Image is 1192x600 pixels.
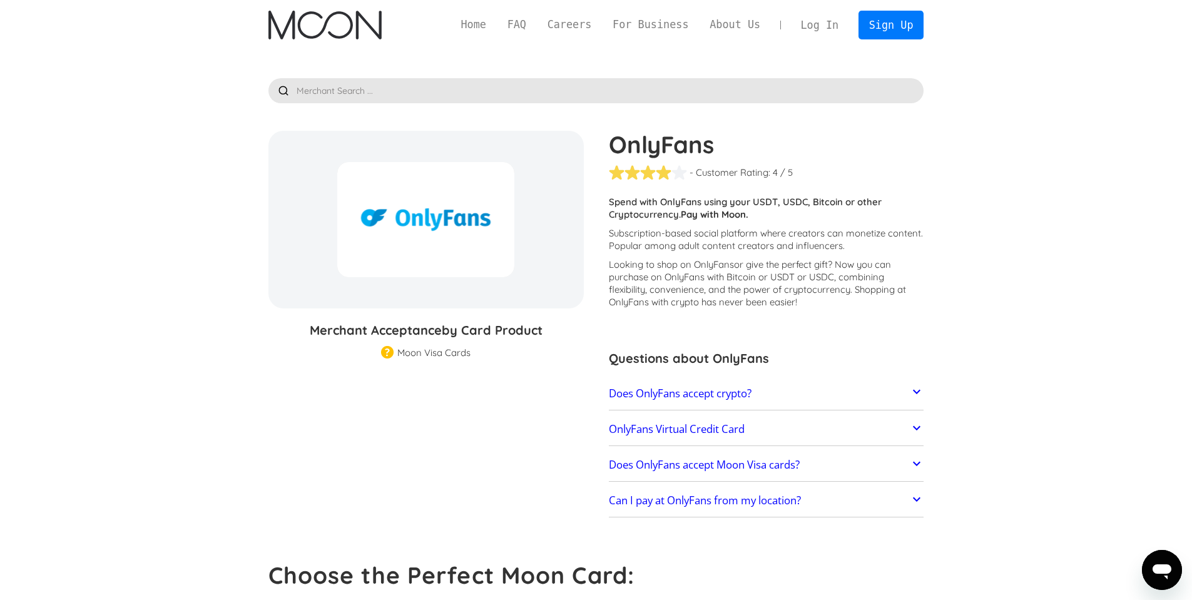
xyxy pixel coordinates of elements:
[609,196,924,221] p: Spend with OnlyFans using your USDT, USDC, Bitcoin or other Cryptocurrency.
[397,347,471,359] div: Moon Visa Cards
[602,17,699,33] a: For Business
[537,17,602,33] a: Careers
[268,321,584,340] h3: Merchant Acceptance
[690,166,770,179] div: - Customer Rating:
[609,494,801,507] h2: Can I pay at OnlyFans from my location?
[442,322,543,338] span: by Card Product
[268,11,382,39] img: Moon Logo
[268,78,924,103] input: Merchant Search ...
[1142,550,1182,590] iframe: Button to launch messaging window
[451,17,497,33] a: Home
[268,11,382,39] a: home
[858,11,924,39] a: Sign Up
[609,387,751,400] h2: Does OnlyFans accept crypto?
[609,423,745,435] h2: OnlyFans Virtual Credit Card
[609,416,924,442] a: OnlyFans Virtual Credit Card
[268,561,634,589] strong: Choose the Perfect Moon Card:
[734,258,828,270] span: or give the perfect gift
[609,131,924,158] h1: OnlyFans
[609,488,924,514] a: Can I pay at OnlyFans from my location?
[681,208,748,220] strong: Pay with Moon.
[609,349,924,368] h3: Questions about OnlyFans
[609,258,924,308] p: Looking to shop on OnlyFans ? Now you can purchase on OnlyFans with Bitcoin or USDT or USDC, comb...
[780,166,793,179] div: / 5
[609,459,800,471] h2: Does OnlyFans accept Moon Visa cards?
[773,166,778,179] div: 4
[609,227,924,252] p: Subscription-based social platform where creators can monetize content. Popular among adult conte...
[609,452,924,478] a: Does OnlyFans accept Moon Visa cards?
[497,17,537,33] a: FAQ
[790,11,849,39] a: Log In
[699,17,771,33] a: About Us
[609,380,924,407] a: Does OnlyFans accept crypto?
